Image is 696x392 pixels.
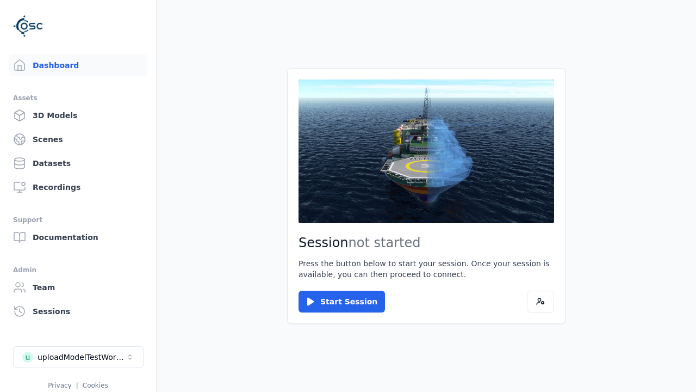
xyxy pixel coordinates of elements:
img: Logo [13,11,43,41]
button: Start Session [299,291,385,313]
span: | [76,382,78,389]
a: 3D Models [9,105,147,126]
a: Team [9,277,147,298]
div: Assets [13,91,143,105]
a: Cookies [83,382,108,389]
button: Select a workspace [13,346,144,368]
p: Press the button below to start your session. Once your session is available, you can then procee... [299,258,554,280]
a: Privacy [48,382,71,389]
span: not started [349,235,421,250]
a: Datasets [9,152,147,174]
div: Admin [13,264,143,277]
div: u [22,352,33,363]
a: Documentation [9,226,147,248]
a: Dashboard [9,54,147,76]
a: Sessions [9,301,147,322]
a: Scenes [9,128,147,150]
a: Recordings [9,176,147,198]
h2: Session [299,234,554,252]
div: uploadModelTestWorkspace [38,352,126,363]
div: Support [13,213,143,226]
